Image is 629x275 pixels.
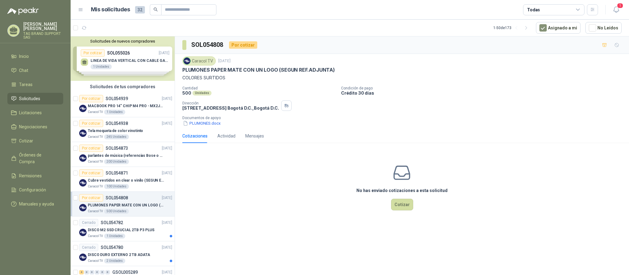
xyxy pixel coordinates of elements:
[7,51,63,62] a: Inicio
[341,90,627,96] p: Crédito 30 días
[7,7,39,15] img: Logo peakr
[7,135,63,147] a: Cotizar
[162,96,172,102] p: [DATE]
[7,170,63,182] a: Remisiones
[88,159,103,164] p: Caracol TV
[182,86,336,90] p: Cantidad
[7,121,63,133] a: Negociaciones
[71,117,175,142] a: Por cotizarSOL054938[DATE] Company LogoTela moqueta de color vinotintoCaracol TV245 Unidades
[391,199,413,210] button: Cotizar
[182,74,622,81] p: COLORES SURTIDOS
[135,6,145,13] span: 32
[182,133,208,139] div: Cotizaciones
[162,121,172,126] p: [DATE]
[71,81,175,92] div: Solicitudes de tus compradores
[7,149,63,168] a: Órdenes de Compra
[88,110,103,115] p: Caracol TV
[104,159,129,164] div: 200 Unidades
[88,184,103,189] p: Caracol TV
[19,53,29,60] span: Inicio
[88,258,103,263] p: Caracol TV
[245,133,264,139] div: Mensajes
[79,145,103,152] div: Por cotizar
[153,7,158,12] span: search
[356,187,448,194] h3: No has enviado cotizaciones a esta solicitud
[106,121,128,126] p: SOL054938
[182,90,191,96] p: 500
[71,241,175,266] a: CerradoSOL054780[DATE] Company LogoDISCO DURO EXTERNO 2 TB ADATACaracol TV2 Unidades
[71,92,175,117] a: Por cotizarSOL054939[DATE] Company LogoMACBOOK PRO 14" CHIP M4 PRO - MX2J3E/ACaracol TV1 Unidades
[88,227,154,233] p: DISCO M2 SSD CRUCIAL 2TB P3 PLUS
[162,195,172,201] p: [DATE]
[100,270,105,274] div: 0
[19,67,28,74] span: Chat
[79,219,98,226] div: Cerrado
[112,270,138,274] p: GSOL005289
[104,184,129,189] div: 100 Unidades
[182,105,279,111] p: [STREET_ADDRESS] Bogotá D.C. , Bogotá D.C.
[493,23,531,33] div: 1 - 50 de 173
[536,22,580,34] button: Asignado a mi
[7,93,63,104] a: Solicitudes
[7,107,63,119] a: Licitaciones
[71,142,175,167] a: Por cotizarSOL054873[DATE] Company Logoparlantes de música (referencias Bose o Alexa) CON MARCACI...
[229,41,257,49] div: Por cotizar
[73,39,172,43] button: Solicitudes de nuevos compradores
[162,220,172,226] p: [DATE]
[7,198,63,210] a: Manuales y ayuda
[585,22,622,34] button: No Leídos
[79,154,87,162] img: Company Logo
[79,194,103,202] div: Por cotizar
[19,123,47,130] span: Negociaciones
[106,96,128,101] p: SOL054939
[88,234,103,239] p: Caracol TV
[19,95,40,102] span: Solicitudes
[88,202,164,208] p: PLUMONES PAPER MATE CON UN LOGO (SEGUN REF.ADJUNTA)
[79,270,84,274] div: 4
[79,120,103,127] div: Por cotizar
[79,130,87,137] img: Company Logo
[182,101,279,105] p: Dirección
[104,258,125,263] div: 2 Unidades
[101,245,123,250] p: SOL054780
[23,32,63,39] p: TAG BRAND SUPPORT SAS
[182,120,221,126] button: PLUMONES.docx
[7,184,63,196] a: Configuración
[23,22,63,31] p: [PERSON_NAME] [PERSON_NAME]
[91,5,130,14] h1: Mis solicitudes
[162,245,172,251] p: [DATE]
[191,40,224,50] h3: SOL054808
[71,192,175,217] a: Por cotizarSOL054808[DATE] Company LogoPLUMONES PAPER MATE CON UN LOGO (SEGUN REF.ADJUNTA)Caracol...
[104,209,129,214] div: 500 Unidades
[182,116,627,120] p: Documentos de apoyo
[617,3,623,9] span: 1
[106,171,128,175] p: SOL054871
[71,167,175,192] a: Por cotizarSOL054871[DATE] Company LogoCubre vestidos en clear o vinilo (SEGUN ESPECIFICACIONES D...
[88,134,103,139] p: Caracol TV
[104,134,129,139] div: 245 Unidades
[7,65,63,76] a: Chat
[218,58,231,64] p: [DATE]
[611,4,622,15] button: 1
[182,67,335,73] p: PLUMONES PAPER MATE CON UN LOGO (SEGUN REF.ADJUNTA)
[79,254,87,261] img: Company Logo
[104,234,125,239] div: 1 Unidades
[19,186,46,193] span: Configuración
[106,146,128,150] p: SOL054873
[19,152,57,165] span: Órdenes de Compra
[19,137,33,144] span: Cotizar
[101,220,123,225] p: SOL054782
[88,252,150,258] p: DISCO DURO EXTERNO 2 TB ADATA
[217,133,235,139] div: Actividad
[19,109,42,116] span: Licitaciones
[79,229,87,236] img: Company Logo
[79,169,103,177] div: Por cotizar
[192,91,212,96] div: Unidades
[88,128,143,134] p: Tela moqueta de color vinotinto
[95,270,99,274] div: 0
[71,36,175,81] div: Solicitudes de nuevos compradoresPor cotizarSOL055026[DATE] LINEA DE VIDA VERTICAL CON CABLE GALV...
[105,270,110,274] div: 0
[341,86,627,90] p: Condición de pago
[79,105,87,112] img: Company Logo
[19,81,33,88] span: Tareas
